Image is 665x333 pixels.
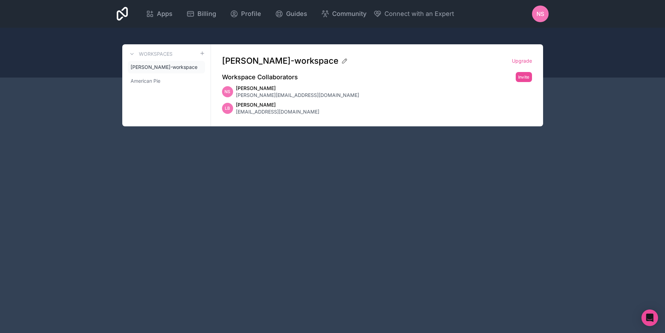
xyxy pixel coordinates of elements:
span: American Pie [131,78,160,84]
h3: Workspaces [139,51,172,57]
span: [PERSON_NAME] [236,101,319,108]
a: Workspaces [128,50,172,58]
span: NS [224,89,230,94]
span: [PERSON_NAME]-workspace [131,64,197,71]
button: Invite [516,72,532,82]
span: [PERSON_NAME][EMAIL_ADDRESS][DOMAIN_NAME] [236,92,359,99]
span: NS [537,10,544,18]
span: Billing [197,9,216,19]
button: Connect with an Expert [373,9,454,19]
span: [PERSON_NAME]-workspace [222,55,338,66]
span: LB [225,106,230,111]
a: American Pie [128,75,205,87]
a: Community [316,6,372,21]
span: [EMAIL_ADDRESS][DOMAIN_NAME] [236,108,319,115]
a: Upgrade [512,57,532,64]
span: [PERSON_NAME] [236,85,359,92]
a: Billing [181,6,222,21]
span: Profile [241,9,261,19]
span: Community [332,9,366,19]
a: Profile [224,6,267,21]
a: Apps [140,6,178,21]
a: Guides [269,6,313,21]
h2: Workspace Collaborators [222,72,298,82]
a: [PERSON_NAME]-workspace [128,61,205,73]
div: Open Intercom Messenger [641,309,658,326]
span: Apps [157,9,172,19]
span: Connect with an Expert [384,9,454,19]
span: Guides [286,9,307,19]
